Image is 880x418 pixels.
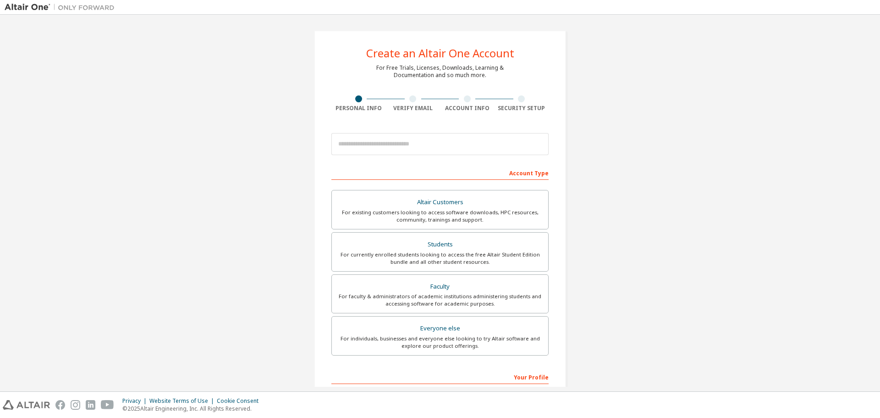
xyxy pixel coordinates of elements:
div: Create an Altair One Account [366,48,514,59]
img: altair_logo.svg [3,400,50,410]
div: For currently enrolled students looking to access the free Altair Student Edition bundle and all ... [337,251,543,266]
div: Your Profile [331,369,549,384]
div: Account Type [331,165,549,180]
div: Personal Info [331,105,386,112]
div: Account Info [440,105,495,112]
div: Cookie Consent [217,397,264,405]
img: youtube.svg [101,400,114,410]
div: Altair Customers [337,196,543,209]
div: For individuals, businesses and everyone else looking to try Altair software and explore our prod... [337,335,543,350]
div: For faculty & administrators of academic institutions administering students and accessing softwa... [337,293,543,307]
div: Verify Email [386,105,440,112]
img: Altair One [5,3,119,12]
div: Students [337,238,543,251]
img: instagram.svg [71,400,80,410]
div: For Free Trials, Licenses, Downloads, Learning & Documentation and so much more. [376,64,504,79]
div: For existing customers looking to access software downloads, HPC resources, community, trainings ... [337,209,543,223]
div: Security Setup [495,105,549,112]
img: facebook.svg [55,400,65,410]
p: © 2025 Altair Engineering, Inc. All Rights Reserved. [122,405,264,412]
div: Website Terms of Use [149,397,217,405]
img: linkedin.svg [86,400,95,410]
div: Privacy [122,397,149,405]
div: Everyone else [337,322,543,335]
div: Faculty [337,280,543,293]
